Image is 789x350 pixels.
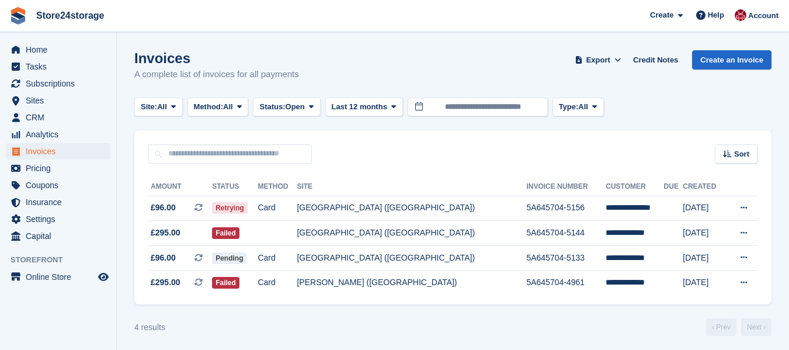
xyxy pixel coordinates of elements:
[6,211,110,227] a: menu
[212,202,248,214] span: Retrying
[6,269,110,285] a: menu
[692,50,771,70] a: Create an Invoice
[26,160,96,176] span: Pricing
[258,178,297,196] th: Method
[11,254,116,266] span: Storefront
[134,50,299,66] h1: Invoices
[706,318,736,336] a: Previous
[332,101,387,113] span: Last 12 months
[683,196,726,221] td: [DATE]
[148,178,212,196] th: Amount
[735,9,746,21] img: Mandy Huges
[26,194,96,210] span: Insurance
[683,271,726,295] td: [DATE]
[6,41,110,58] a: menu
[212,178,258,196] th: Status
[26,269,96,285] span: Online Store
[628,50,683,70] a: Credit Notes
[151,276,180,289] span: £295.00
[6,143,110,160] a: menu
[26,109,96,126] span: CRM
[297,245,526,271] td: [GEOGRAPHIC_DATA] ([GEOGRAPHIC_DATA])
[258,196,297,221] td: Card
[6,228,110,244] a: menu
[26,228,96,244] span: Capital
[683,221,726,246] td: [DATE]
[526,271,606,295] td: 5A645704-4961
[683,178,726,196] th: Created
[212,227,239,239] span: Failed
[212,277,239,289] span: Failed
[559,101,579,113] span: Type:
[325,98,403,117] button: Last 12 months
[704,318,774,336] nav: Page
[259,101,285,113] span: Status:
[151,202,176,214] span: £96.00
[26,177,96,193] span: Coupons
[297,178,526,196] th: Site
[683,245,726,271] td: [DATE]
[6,58,110,75] a: menu
[134,68,299,81] p: A complete list of invoices for all payments
[6,194,110,210] a: menu
[9,7,27,25] img: stora-icon-8386f47178a22dfd0bd8f6a31ec36ba5ce8667c1dd55bd0f319d3a0aa187defe.svg
[734,148,749,160] span: Sort
[526,221,606,246] td: 5A645704-5144
[223,101,233,113] span: All
[297,271,526,295] td: [PERSON_NAME] ([GEOGRAPHIC_DATA])
[586,54,610,66] span: Export
[526,178,606,196] th: Invoice Number
[6,177,110,193] a: menu
[258,245,297,271] td: Card
[578,101,588,113] span: All
[526,196,606,221] td: 5A645704-5156
[741,318,771,336] a: Next
[6,109,110,126] a: menu
[572,50,624,70] button: Export
[748,10,778,22] span: Account
[253,98,320,117] button: Status: Open
[141,101,157,113] span: Site:
[26,211,96,227] span: Settings
[297,196,526,221] td: [GEOGRAPHIC_DATA] ([GEOGRAPHIC_DATA])
[297,221,526,246] td: [GEOGRAPHIC_DATA] ([GEOGRAPHIC_DATA])
[664,178,683,196] th: Due
[708,9,724,21] span: Help
[32,6,109,25] a: Store24storage
[26,126,96,143] span: Analytics
[26,75,96,92] span: Subscriptions
[26,143,96,160] span: Invoices
[6,126,110,143] a: menu
[194,101,224,113] span: Method:
[151,252,176,264] span: £96.00
[258,271,297,295] td: Card
[187,98,249,117] button: Method: All
[6,92,110,109] a: menu
[26,58,96,75] span: Tasks
[26,92,96,109] span: Sites
[286,101,305,113] span: Open
[134,321,165,334] div: 4 results
[96,270,110,284] a: Preview store
[526,245,606,271] td: 5A645704-5133
[650,9,673,21] span: Create
[606,178,663,196] th: Customer
[157,101,167,113] span: All
[134,98,183,117] button: Site: All
[151,227,180,239] span: £295.00
[552,98,604,117] button: Type: All
[6,75,110,92] a: menu
[6,160,110,176] a: menu
[212,252,246,264] span: Pending
[26,41,96,58] span: Home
